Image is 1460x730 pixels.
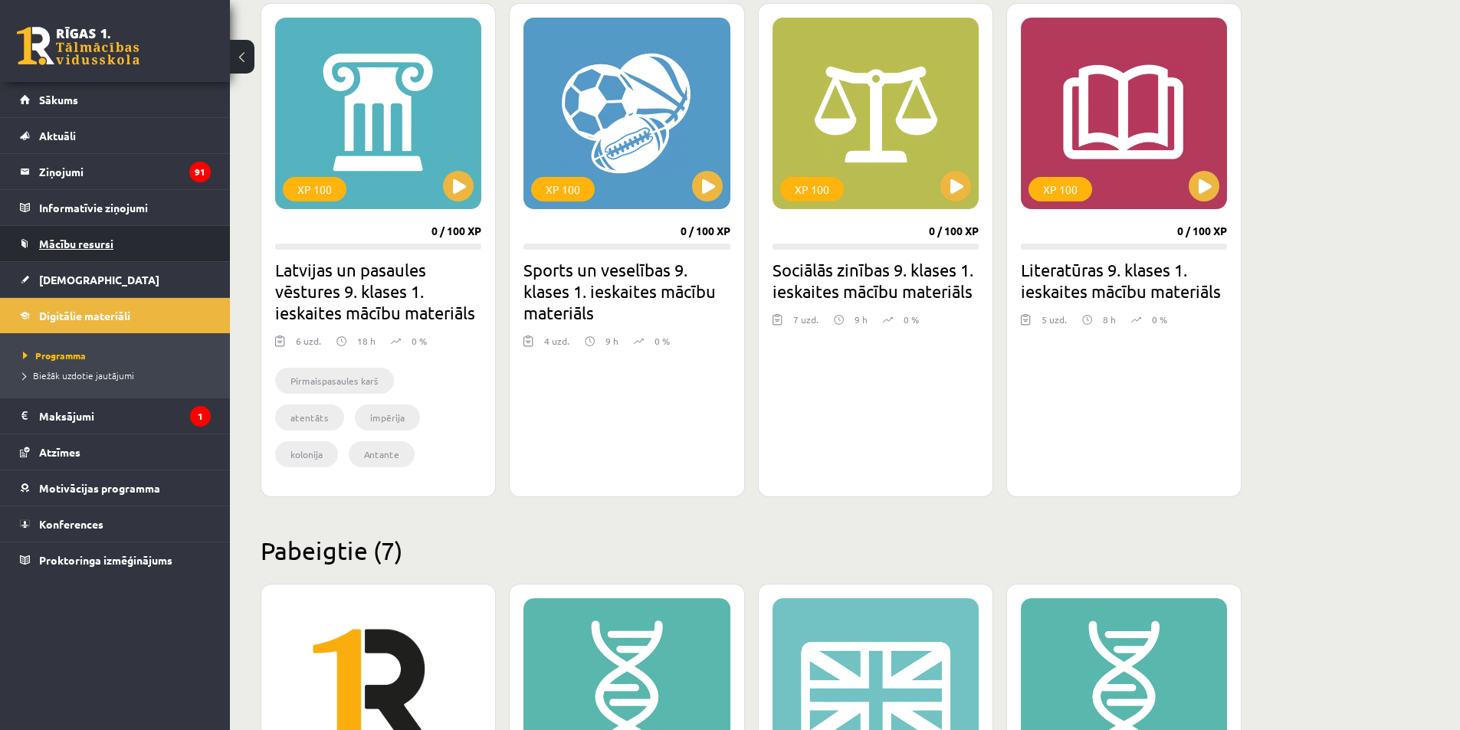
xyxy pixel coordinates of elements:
p: 8 h [1103,313,1116,326]
span: Atzīmes [39,445,80,459]
li: impērija [355,404,420,430]
a: Proktoringa izmēģinājums [20,542,211,578]
li: kolonija [275,441,338,467]
h2: Literatūras 9. klases 1. ieskaites mācību materiāls [1021,259,1227,302]
span: Proktoringa izmēģinājums [39,553,172,567]
span: Motivācijas programma [39,481,160,495]
h2: Latvijas un pasaules vēstures 9. klases 1. ieskaites mācību materiāls [275,259,481,323]
span: Mācību resursi [39,237,113,250]
div: 4 uzd. [544,334,569,357]
span: Digitālie materiāli [39,309,130,322]
p: 9 h [605,334,618,348]
li: atentāts [275,404,344,430]
a: Ziņojumi91 [20,154,211,189]
a: Digitālie materiāli [20,298,211,333]
legend: Maksājumi [39,398,211,434]
a: Motivācijas programma [20,470,211,506]
span: [DEMOGRAPHIC_DATA] [39,273,159,286]
p: 0 % [904,313,919,326]
span: Aktuāli [39,129,76,142]
a: Programma [23,349,215,362]
li: Pirmaispasaules karš [275,368,394,394]
span: Biežāk uzdotie jautājumi [23,369,134,381]
a: Mācību resursi [20,226,211,261]
div: 6 uzd. [296,334,321,357]
div: XP 100 [283,177,346,201]
div: 7 uzd. [793,313,819,336]
span: Konferences [39,517,103,531]
span: Programma [23,349,86,362]
p: 0 % [1152,313,1167,326]
a: Biežāk uzdotie jautājumi [23,368,215,382]
a: Sākums [20,82,211,117]
a: Maksājumi1 [20,398,211,434]
legend: Ziņojumi [39,154,211,189]
a: Rīgas 1. Tālmācības vidusskola [17,27,139,65]
p: 0 % [655,334,670,348]
h2: Pabeigtie (7) [261,535,1242,565]
div: 5 uzd. [1042,313,1067,336]
legend: Informatīvie ziņojumi [39,190,211,225]
a: Atzīmes [20,434,211,470]
li: Antante [349,441,415,467]
div: XP 100 [780,177,844,201]
a: Konferences [20,506,211,542]
span: Sākums [39,93,78,106]
h2: Sociālās zinības 9. klases 1. ieskaites mācību materiāls [773,259,979,302]
p: 9 h [855,313,868,326]
a: Aktuāli [20,118,211,153]
h2: Sports un veselības 9. klases 1. ieskaites mācību materiāls [523,259,730,323]
div: XP 100 [531,177,595,201]
a: Informatīvie ziņojumi [20,190,211,225]
a: [DEMOGRAPHIC_DATA] [20,262,211,297]
p: 18 h [357,334,376,348]
p: 0 % [412,334,427,348]
div: XP 100 [1029,177,1092,201]
i: 91 [189,162,211,182]
i: 1 [190,406,211,427]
